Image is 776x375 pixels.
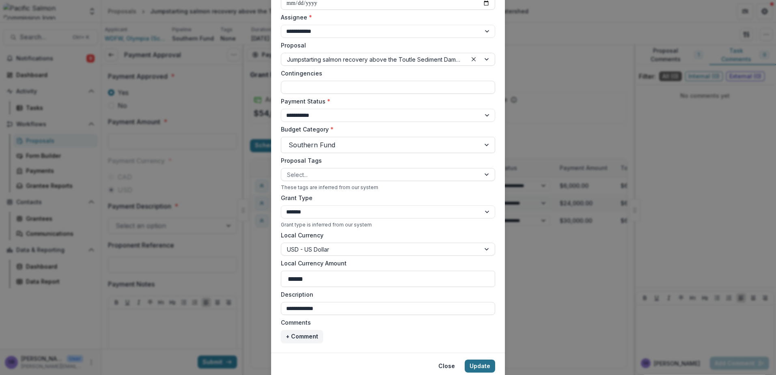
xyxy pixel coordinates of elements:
label: Contingencies [281,69,490,78]
button: + Comment [281,330,323,343]
label: Proposal Tags [281,156,490,165]
label: Local Currency [281,231,323,239]
button: Close [433,360,460,373]
label: Local Currency Amount [281,259,490,267]
label: Assignee [281,13,490,22]
button: Update [465,360,495,373]
label: Description [281,290,490,299]
label: Payment Status [281,97,490,106]
label: Comments [281,318,490,327]
label: Proposal [281,41,490,50]
label: Budget Category [281,125,490,134]
div: These tags are inferred from our system [281,184,495,190]
div: Clear selected options [469,54,479,64]
label: Grant Type [281,194,490,202]
div: Grant type is inferred from our system [281,222,495,228]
